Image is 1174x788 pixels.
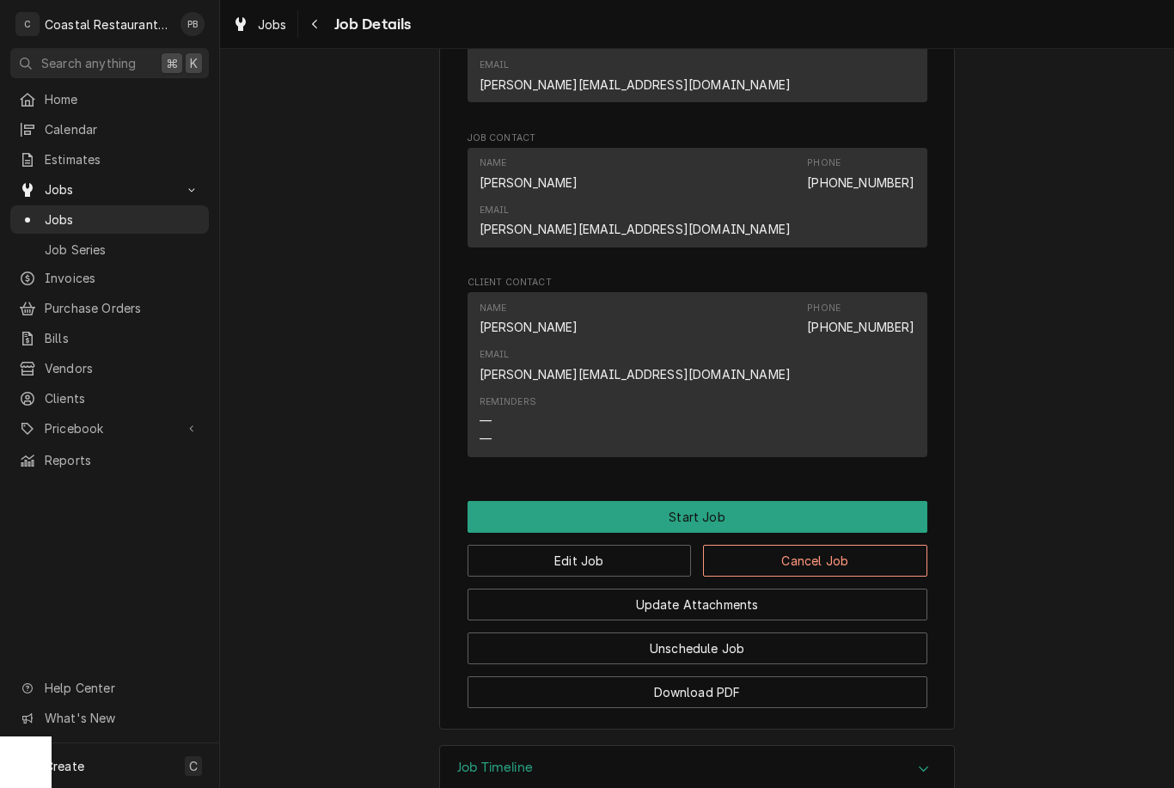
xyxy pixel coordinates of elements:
a: Go to What's New [10,704,209,732]
div: Phill Blush's Avatar [180,12,205,36]
span: Job Contact [468,131,927,145]
button: Unschedule Job [468,632,927,664]
a: Clients [10,384,209,412]
div: Email [480,58,792,93]
div: Name [480,156,507,170]
div: Button Group Row [468,620,927,664]
a: [PERSON_NAME][EMAIL_ADDRESS][DOMAIN_NAME] [480,77,792,92]
span: C [189,757,198,775]
div: Email [480,348,792,382]
button: Search anything⌘K [10,48,209,78]
div: Email [480,204,792,238]
div: Job Contact List [468,148,927,255]
span: Clients [45,389,200,407]
a: Invoices [10,264,209,292]
div: Job Contact [468,131,927,255]
div: Button Group Row [468,533,927,577]
div: Phone [807,156,914,191]
span: What's New [45,709,199,727]
span: Purchase Orders [45,299,200,317]
a: Estimates [10,145,209,174]
div: Job Reporter List [468,3,927,110]
span: Help Center [45,679,199,697]
span: Invoices [45,269,200,287]
div: — [480,430,492,448]
button: Download PDF [468,676,927,708]
a: Job Series [10,235,209,264]
div: PB [180,12,205,36]
span: Estimates [45,150,200,168]
button: Edit Job [468,545,692,577]
div: Coastal Restaurant Repair [45,15,171,34]
span: Search anything [41,54,136,72]
h3: Job Timeline [457,760,533,776]
a: Bills [10,324,209,352]
a: Go to Jobs [10,175,209,204]
div: Reminders [480,395,536,448]
div: Button Group Row [468,577,927,620]
div: Contact [468,292,927,456]
div: Client Contact List [468,292,927,464]
a: [PHONE_NUMBER] [807,175,914,190]
span: Create [45,759,84,773]
div: Phone [807,302,841,315]
div: Name [480,302,578,336]
div: Phone [807,156,841,170]
div: Client Contact [468,276,927,464]
a: [PERSON_NAME][EMAIL_ADDRESS][DOMAIN_NAME] [480,222,792,236]
div: [PERSON_NAME] [480,174,578,192]
div: Button Group Row [468,501,927,533]
span: Job Series [45,241,200,259]
div: Email [480,204,510,217]
span: Reports [45,451,200,469]
a: [PERSON_NAME][EMAIL_ADDRESS][DOMAIN_NAME] [480,367,792,382]
a: Go to Pricebook [10,414,209,443]
span: ⌘ [166,54,178,72]
button: Start Job [468,501,927,533]
div: C [15,12,40,36]
a: Calendar [10,115,209,144]
div: Name [480,302,507,315]
span: Jobs [45,180,174,199]
a: Home [10,85,209,113]
div: — [480,412,492,430]
span: Client Contact [468,276,927,290]
div: Button Group [468,501,927,708]
span: Pricebook [45,419,174,437]
button: Update Attachments [468,589,927,620]
div: Phone [807,302,914,336]
span: Job Details [329,13,412,36]
a: Jobs [10,205,209,234]
span: Jobs [45,211,200,229]
span: Home [45,90,200,108]
a: Reports [10,446,209,474]
div: Contact [468,3,927,102]
button: Navigate back [302,10,329,38]
a: [PHONE_NUMBER] [807,320,914,334]
div: [PERSON_NAME] [480,318,578,336]
div: Reminders [480,395,536,409]
div: Email [480,348,510,362]
span: Calendar [45,120,200,138]
a: Vendors [10,354,209,382]
div: Contact [468,148,927,247]
span: K [190,54,198,72]
span: Vendors [45,359,200,377]
a: Go to Help Center [10,674,209,702]
span: Jobs [258,15,287,34]
div: Button Group Row [468,664,927,708]
div: Email [480,58,510,72]
a: Jobs [225,10,294,39]
div: Name [480,156,578,191]
span: Bills [45,329,200,347]
button: Cancel Job [703,545,927,577]
a: Purchase Orders [10,294,209,322]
